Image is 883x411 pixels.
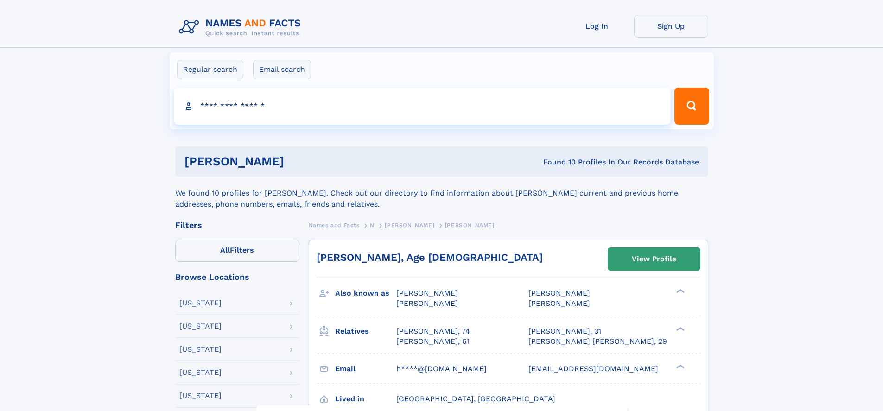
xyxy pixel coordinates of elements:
h3: Relatives [335,323,396,339]
span: [GEOGRAPHIC_DATA], [GEOGRAPHIC_DATA] [396,394,555,403]
span: All [220,246,230,254]
div: [US_STATE] [179,322,222,330]
a: [PERSON_NAME], 74 [396,326,470,336]
a: [PERSON_NAME], Age [DEMOGRAPHIC_DATA] [317,252,543,263]
h3: Lived in [335,391,396,407]
span: [PERSON_NAME] [528,289,590,297]
div: [US_STATE] [179,392,222,399]
span: [EMAIL_ADDRESS][DOMAIN_NAME] [528,364,658,373]
label: Regular search [177,60,243,79]
a: [PERSON_NAME], 31 [528,326,601,336]
div: Found 10 Profiles In Our Records Database [413,157,699,167]
div: [US_STATE] [179,346,222,353]
label: Email search [253,60,311,79]
input: search input [174,88,671,125]
a: View Profile [608,248,700,270]
a: [PERSON_NAME] [PERSON_NAME], 29 [528,336,667,347]
div: ❯ [674,363,685,369]
a: Sign Up [634,15,708,38]
span: [PERSON_NAME] [396,289,458,297]
button: Search Button [674,88,709,125]
div: [US_STATE] [179,299,222,307]
span: [PERSON_NAME] [445,222,495,228]
div: Browse Locations [175,273,299,281]
a: [PERSON_NAME], 61 [396,336,470,347]
a: Log In [560,15,634,38]
div: View Profile [632,248,676,270]
h1: [PERSON_NAME] [184,156,414,167]
span: [PERSON_NAME] [385,222,434,228]
span: [PERSON_NAME] [528,299,590,308]
span: N [370,222,375,228]
label: Filters [175,240,299,262]
a: N [370,219,375,231]
span: [PERSON_NAME] [396,299,458,308]
div: ❯ [674,326,685,332]
div: Filters [175,221,299,229]
h3: Also known as [335,285,396,301]
h3: Email [335,361,396,377]
img: Logo Names and Facts [175,15,309,40]
div: We found 10 profiles for [PERSON_NAME]. Check out our directory to find information about [PERSON... [175,177,708,210]
a: [PERSON_NAME] [385,219,434,231]
div: ❯ [674,288,685,294]
div: [US_STATE] [179,369,222,376]
a: Names and Facts [309,219,360,231]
